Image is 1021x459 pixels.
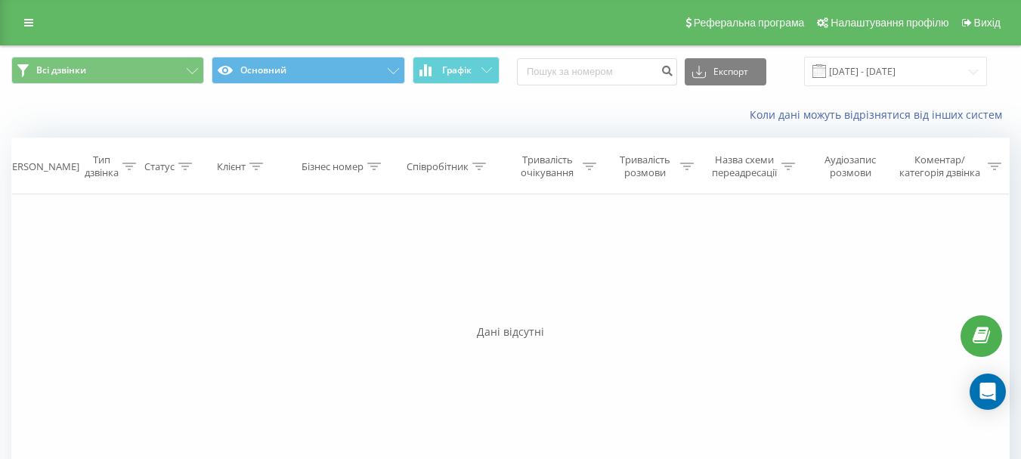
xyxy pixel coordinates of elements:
[85,154,119,179] div: Тип дзвінка
[36,64,86,76] span: Всі дзвінки
[614,154,676,179] div: Тривалість розмови
[11,57,204,84] button: Всі дзвінки
[831,17,948,29] span: Налаштування профілю
[3,160,79,173] div: [PERSON_NAME]
[896,154,984,179] div: Коментар/категорія дзвінка
[517,58,677,85] input: Пошук за номером
[750,107,1010,122] a: Коли дані можуть відрізнятися вiд інших систем
[516,154,579,179] div: Тривалість очікування
[144,160,175,173] div: Статус
[407,160,469,173] div: Співробітник
[694,17,805,29] span: Реферальна програма
[974,17,1001,29] span: Вихід
[11,324,1010,340] div: Дані відсутні
[442,65,472,76] span: Графік
[302,160,364,173] div: Бізнес номер
[212,57,404,84] button: Основний
[413,57,500,84] button: Графік
[711,154,778,179] div: Назва схеми переадресації
[970,374,1006,410] div: Open Intercom Messenger
[217,160,246,173] div: Клієнт
[685,58,766,85] button: Експорт
[812,154,889,179] div: Аудіозапис розмови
